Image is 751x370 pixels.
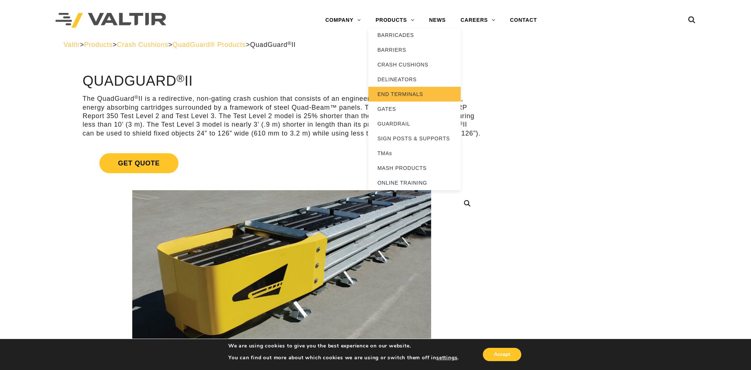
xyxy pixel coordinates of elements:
a: BARRIERS [368,42,461,57]
a: TMAs [368,146,461,161]
h1: QuadGuard II [82,73,481,89]
span: Get Quote [99,153,178,173]
a: END TERMINALS [368,87,461,102]
span: QuadGuard II [250,41,296,48]
sup: ® [134,95,139,100]
a: CAREERS [453,13,503,28]
a: NEWS [421,13,453,28]
a: Valtir [64,41,80,48]
a: COMPANY [318,13,368,28]
a: GUARDRAIL [368,116,461,131]
a: BARRICADES [368,28,461,42]
sup: ® [177,72,185,84]
a: Products [84,41,113,48]
sup: ® [287,41,291,46]
sup: ® [459,121,463,126]
a: ONLINE TRAINING [368,175,461,190]
a: DELINEATORS [368,72,461,87]
a: QuadGuard® Products [173,41,246,48]
p: The QuadGuard II is a redirective, non-gating crash cushion that consists of an engineered steel ... [82,95,481,138]
a: Crash Cushions [117,41,168,48]
p: We are using cookies to give you the best experience on our website. [228,343,459,349]
button: settings [436,354,457,361]
a: GATES [368,102,461,116]
a: MASH PRODUCTS [368,161,461,175]
button: Accept [483,348,521,361]
img: Valtir [55,13,166,28]
p: You can find out more about which cookies we are using or switch them off in . [228,354,459,361]
div: > > > > [64,41,687,49]
a: SIGN POSTS & SUPPORTS [368,131,461,146]
a: Get Quote [82,144,481,182]
a: CONTACT [502,13,544,28]
a: PRODUCTS [368,13,422,28]
a: CRASH CUSHIONS [368,57,461,72]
